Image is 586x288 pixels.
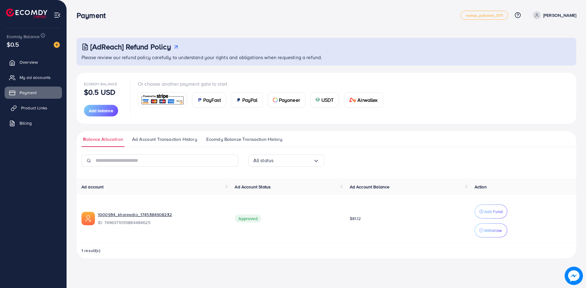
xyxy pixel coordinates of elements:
img: card [315,98,320,102]
span: Add balance [89,108,113,114]
p: Or choose another payment gate to start [138,80,388,87]
a: cardPayPal [231,92,263,108]
span: Action [475,184,487,190]
a: Overview [5,56,62,68]
span: My ad accounts [20,74,51,80]
button: Withdraw [475,223,507,237]
span: $0.5 [7,40,19,49]
h3: Payment [77,11,110,20]
span: Product Links [21,105,47,111]
span: Ad Account Status [235,184,271,190]
span: Ecomdy Balance [84,81,117,87]
a: 1000934_khareedlo_1745384908232 [98,212,225,218]
input: Search for option [273,156,313,165]
img: card [140,93,185,106]
span: Balance Allocation [83,136,123,143]
span: PayPal [242,96,258,104]
span: ID: 7496371055884484625 [98,219,225,226]
span: Billing [20,120,32,126]
span: Payoneer [279,96,300,104]
span: USDT [321,96,334,104]
span: Ecomdy Balance Transaction History [206,136,282,143]
img: card [236,98,241,102]
span: All status [253,156,274,165]
p: Add Fund [484,208,503,215]
p: Withdraw [484,227,502,234]
a: metap_pakistan_001 [461,11,508,20]
img: card [273,98,278,102]
span: Payment [20,90,37,96]
button: Add balance [84,105,118,116]
a: Product Links [5,102,62,114]
span: PayFast [203,96,221,104]
span: Overview [20,59,38,65]
span: Approved [235,215,261,222]
span: Ecomdy Balance [7,34,40,40]
span: $81.12 [350,215,361,222]
a: cardPayoneer [268,92,305,108]
span: Ad Account Transaction History [132,136,197,143]
span: metap_pakistan_001 [466,13,503,17]
span: Airwallex [357,96,378,104]
img: ic-ads-acc.e4c84228.svg [81,212,95,225]
img: image [565,267,583,285]
a: cardUSDT [310,92,339,108]
img: image [54,42,60,48]
span: Ad account [81,184,104,190]
a: [PERSON_NAME] [530,11,576,19]
div: <span class='underline'>1000934_khareedlo_1745384908232</span></br>7496371055884484625 [98,212,225,226]
a: card [138,92,187,107]
p: [PERSON_NAME] [543,12,576,19]
img: card [349,98,356,102]
p: $0.5 USD [84,88,115,96]
h3: [AdReach] Refund Policy [90,42,171,51]
a: cardAirwallex [344,92,383,108]
span: Ad Account Balance [350,184,390,190]
img: logo [6,9,47,18]
button: Add Fund [475,204,507,219]
img: menu [54,12,61,19]
a: cardPayFast [192,92,226,108]
a: Payment [5,87,62,99]
span: 1 result(s) [81,247,100,254]
img: card [197,98,202,102]
a: Billing [5,117,62,129]
p: Please review our refund policy carefully to understand your rights and obligations when requesti... [81,54,573,61]
div: Search for option [248,155,324,167]
a: My ad accounts [5,71,62,84]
